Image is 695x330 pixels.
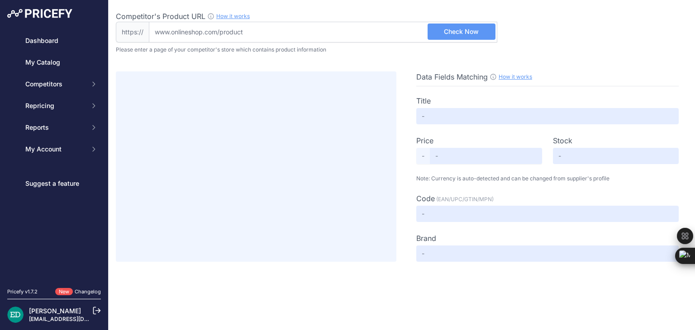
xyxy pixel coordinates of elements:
input: - [553,148,679,164]
div: Pricefy v1.7.2 [7,288,38,296]
span: Check Now [444,27,479,36]
p: Please enter a page of your competitor's store which contains product information [116,46,688,53]
span: https:// [116,22,149,42]
button: Check Now [428,24,495,40]
button: Reports [7,119,101,136]
label: Title [416,95,431,106]
label: Brand [416,233,436,244]
a: How it works [499,73,532,80]
a: My Catalog [7,54,101,71]
span: Code [416,194,435,203]
span: - [416,148,430,164]
a: [PERSON_NAME] [29,307,81,315]
nav: Sidebar [7,33,101,277]
a: [EMAIL_ADDRESS][DOMAIN_NAME] [29,316,124,322]
input: www.onlineshop.com/product [149,22,497,42]
label: Price [416,135,433,146]
span: New [55,288,73,296]
button: My Account [7,141,101,157]
span: My Account [25,145,85,154]
input: - [430,148,542,164]
button: Repricing [7,98,101,114]
a: Suggest a feature [7,175,101,192]
input: - [416,206,679,222]
a: How it works [216,13,250,19]
img: Pricefy Logo [7,9,72,18]
a: Dashboard [7,33,101,49]
a: Changelog [75,288,101,295]
span: (EAN/UPC/GTIN/MPN) [436,196,494,203]
span: Competitor's Product URL [116,12,205,21]
input: - [416,108,679,124]
input: - [416,245,679,262]
span: Reports [25,123,85,132]
p: Note: Currency is auto-detected and can be changed from supplier's profile [416,175,679,182]
label: Stock [553,135,572,146]
span: Repricing [25,101,85,110]
span: Competitors [25,80,85,89]
span: Data Fields Matching [416,72,488,81]
button: Competitors [7,76,101,92]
